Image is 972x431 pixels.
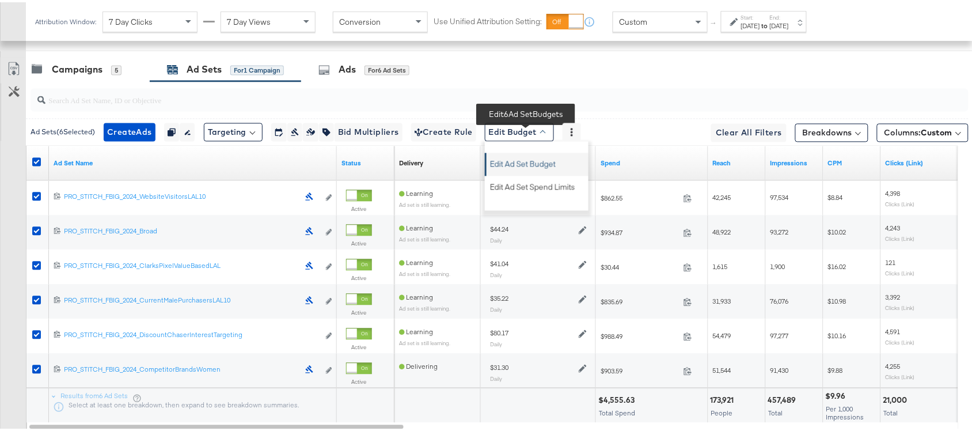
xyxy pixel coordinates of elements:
span: 76,076 [770,295,789,304]
div: for 1 Campaign [230,63,284,74]
span: $10.02 [828,226,846,235]
span: 54,479 [713,330,731,338]
span: $8.84 [828,191,843,200]
div: $80.17 [490,327,508,336]
sub: Ad set is still learning. [399,199,450,206]
span: Per 1,000 Impressions [826,403,864,419]
label: Active [346,273,372,280]
span: Clear All Filters [716,124,782,138]
span: $16.02 [828,260,846,269]
div: Campaigns [52,61,102,74]
input: Search Ad Set Name, ID or Objective [45,82,883,105]
sub: Daily [490,270,502,277]
span: $934.87 [601,226,679,235]
span: Learning [399,326,433,334]
div: Ads [339,61,356,74]
div: $44.24 [490,223,508,232]
sub: Ad set is still learning. [399,303,450,310]
span: 3,392 [886,291,901,300]
span: 93,272 [770,226,789,235]
div: $31.30 [490,361,508,370]
span: Edit Ad Set Spend Limits [490,176,575,191]
a: PRO_STITCH_FBIG_2024_CompetitorBrandsWomen [64,363,299,375]
strong: to [760,19,770,28]
button: Bid Multipliers [334,121,403,139]
span: Custom [921,126,952,136]
span: People [711,407,733,415]
a: Your Ad Set name. [54,157,332,166]
sub: Ad set is still learning. [399,269,450,275]
span: 4,591 [886,326,901,334]
a: PRO_STITCH_FBIG_2024_Broad [64,225,299,237]
span: 97,277 [770,330,789,338]
span: ↑ [709,20,720,24]
div: Ad Sets [187,61,222,74]
sub: Clicks (Link) [886,303,915,309]
span: Conversion [339,14,381,25]
span: 1,900 [770,260,785,269]
span: 48,922 [713,226,731,235]
button: Edit Budget [485,121,554,139]
div: 5 [111,63,121,74]
label: Active [346,238,372,245]
a: PRO_STITCH_FBIG_2024_DiscountChaserInterestTargeting [64,328,319,341]
sub: Daily [490,373,502,380]
span: Edit Ad Set Budget [490,153,556,168]
span: 1,615 [713,260,728,269]
sub: Ad set is still learning. [399,338,450,345]
button: Targeting [204,121,263,139]
sub: Daily [490,339,502,346]
span: $10.98 [828,295,846,304]
button: CreateAds [104,121,155,139]
span: Create Ads [107,123,152,138]
label: End: [770,12,789,19]
sub: Clicks (Link) [886,233,915,240]
span: $862.55 [601,192,679,201]
div: Delivery [399,157,423,166]
div: $41.04 [490,258,508,267]
div: PRO_STITCH_FBIG_2024_CurrentMalePurchasersLAL10 [64,294,299,303]
div: 21,000 [883,393,911,404]
label: Active [346,307,372,315]
div: [DATE] [741,19,760,28]
sub: Clicks (Link) [886,199,915,206]
a: The number of times your ad was served. On mobile apps an ad is counted as served the first time ... [770,157,819,166]
div: PRO_STITCH_FBIG_2024_WebsiteVisitorsLAL10 [64,190,299,199]
button: Breakdowns [795,122,868,140]
div: [DATE] [770,19,789,28]
span: 51,544 [713,364,731,373]
sub: Clicks (Link) [886,268,915,275]
a: The average cost you've paid to have 1,000 impressions of your ad. [828,157,876,166]
button: Edit Ad Set Spend Limits [487,174,588,192]
a: Reflects the ability of your Ad Set to achieve delivery based on ad states, schedule and budget. [399,157,423,166]
label: Active [346,342,372,349]
div: Ad Sets ( 6 Selected) [31,125,95,135]
div: PRO_STITCH_FBIG_2024_CompetitorBrandsWomen [64,363,299,372]
sub: Clicks (Link) [886,372,915,379]
div: PRO_STITCH_FBIG_2024_DiscountChaserInterestTargeting [64,328,319,338]
span: Learning [399,291,433,300]
span: 7 Day Clicks [109,14,153,25]
button: Edit Ad Set Budget [487,151,588,169]
div: $9.96 [826,389,849,400]
span: Total [769,407,783,415]
a: Shows the current state of your Ad Set. [341,157,390,166]
div: 457,489 [768,393,800,404]
span: 31,933 [713,295,731,304]
div: PRO_STITCH_FBIG_2024_ClarksPixelValueBasedLAL [64,259,299,269]
span: Total [884,407,898,415]
span: Learning [399,256,433,265]
a: The total amount spent to date. [601,157,704,166]
div: $4,555.63 [598,393,638,404]
label: Active [346,203,372,211]
a: PRO_STITCH_FBIG_2024_ClarksPixelValueBasedLAL [64,259,299,271]
span: 7 Day Views [227,14,271,25]
span: Columns: [884,125,952,137]
div: PRO_STITCH_FBIG_2024_Broad [64,225,299,234]
a: PRO_STITCH_FBIG_2024_WebsiteVisitorsLAL10 [64,190,299,202]
label: Start: [741,12,760,19]
span: $30.44 [601,261,679,270]
span: 4,255 [886,360,901,369]
div: for 6 Ad Sets [364,63,409,74]
span: $10.16 [828,330,846,338]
